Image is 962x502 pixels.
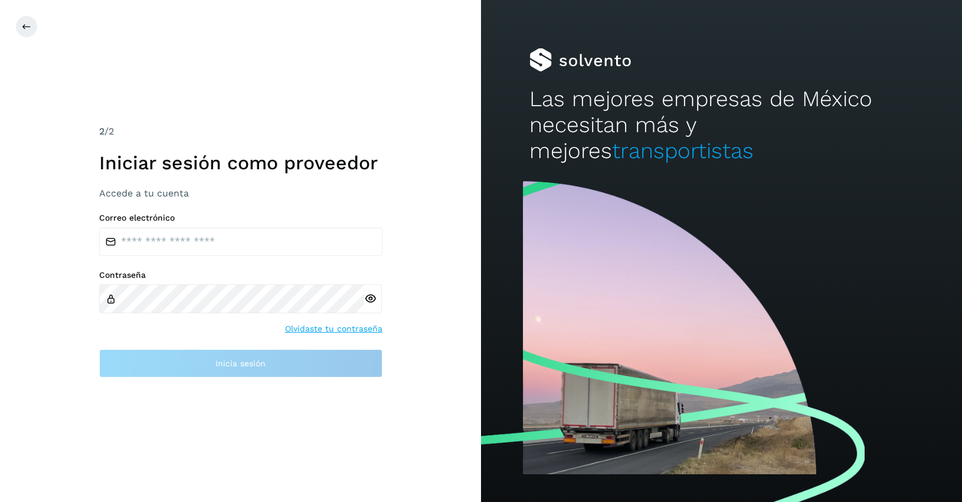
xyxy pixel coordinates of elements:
[99,270,382,280] label: Contraseña
[215,359,266,368] span: Inicia sesión
[99,152,382,174] h1: Iniciar sesión como proveedor
[99,126,104,137] span: 2
[99,213,382,223] label: Correo electrónico
[529,86,914,165] h2: Las mejores empresas de México necesitan más y mejores
[612,138,754,163] span: transportistas
[99,188,382,199] h3: Accede a tu cuenta
[285,323,382,335] a: Olvidaste tu contraseña
[99,124,382,139] div: /2
[99,349,382,378] button: Inicia sesión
